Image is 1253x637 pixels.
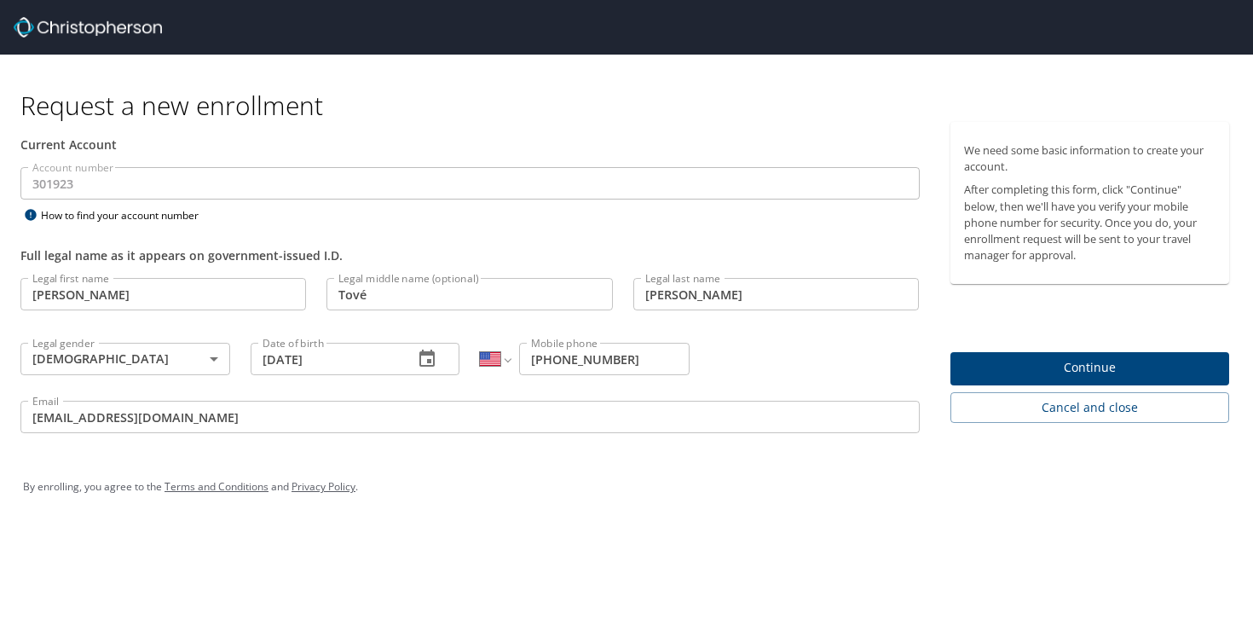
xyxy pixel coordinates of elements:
[964,142,1216,175] p: We need some basic information to create your account.
[964,397,1216,419] span: Cancel and close
[23,466,1230,508] div: By enrolling, you agree to the and .
[165,479,268,494] a: Terms and Conditions
[20,89,1243,122] h1: Request a new enrollment
[964,182,1216,263] p: After completing this form, click "Continue" below, then we'll have you verify your mobile phone ...
[950,352,1230,385] button: Continue
[950,392,1230,424] button: Cancel and close
[20,343,230,375] div: [DEMOGRAPHIC_DATA]
[251,343,401,375] input: MM/DD/YYYY
[14,17,162,38] img: cbt logo
[20,136,920,153] div: Current Account
[292,479,355,494] a: Privacy Policy
[20,205,234,226] div: How to find your account number
[519,343,690,375] input: Enter phone number
[964,357,1216,379] span: Continue
[20,246,920,264] div: Full legal name as it appears on government-issued I.D.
